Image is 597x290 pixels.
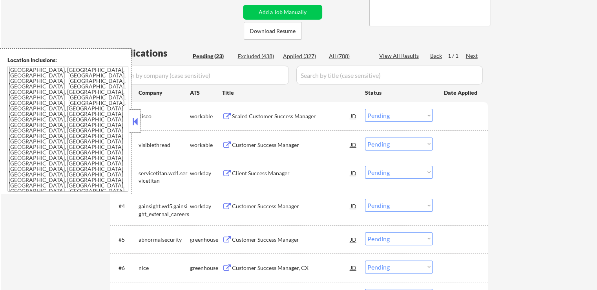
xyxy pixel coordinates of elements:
div: 1 / 1 [448,52,466,60]
div: JD [350,199,358,213]
div: JD [350,232,358,246]
div: JD [350,109,358,123]
div: Client Success Manager [232,169,351,177]
div: Title [222,89,358,97]
div: #6 [119,264,132,272]
div: Date Applied [444,89,478,97]
div: Company [139,89,190,97]
div: Pending (23) [193,52,232,60]
div: abnormalsecurity [139,236,190,244]
div: Customer Success Manager, CX [232,264,351,272]
button: Add a Job Manually [243,5,322,20]
div: workday [190,202,222,210]
div: visiblethread [139,141,190,149]
div: servicetitan.wd1.servicetitan [139,169,190,185]
div: JD [350,138,358,152]
div: Customer Success Manager [232,202,351,210]
div: Applications [112,48,190,58]
div: gainsight.wd5.gainsight_external_careers [139,202,190,218]
div: workable [190,141,222,149]
div: Customer Success Manager [232,236,351,244]
div: #4 [119,202,132,210]
div: Location Inclusions: [7,56,128,64]
div: Customer Success Manager [232,141,351,149]
div: nice [139,264,190,272]
div: Back [430,52,443,60]
div: Excluded (438) [238,52,277,60]
div: JD [350,261,358,275]
div: #5 [119,236,132,244]
div: disco [139,112,190,120]
div: greenhouse [190,236,222,244]
input: Search by title (case sensitive) [296,66,483,84]
div: Applied (327) [283,52,322,60]
div: workable [190,112,222,120]
div: Scaled Customer Success Manager [232,112,351,120]
button: Download Resume [244,22,302,40]
div: ATS [190,89,222,97]
div: All (788) [329,52,368,60]
div: View All Results [379,52,421,60]
div: Next [466,52,478,60]
input: Search by company (case sensitive) [112,66,289,84]
div: greenhouse [190,264,222,272]
div: Status [365,85,433,99]
div: JD [350,166,358,180]
div: workday [190,169,222,177]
